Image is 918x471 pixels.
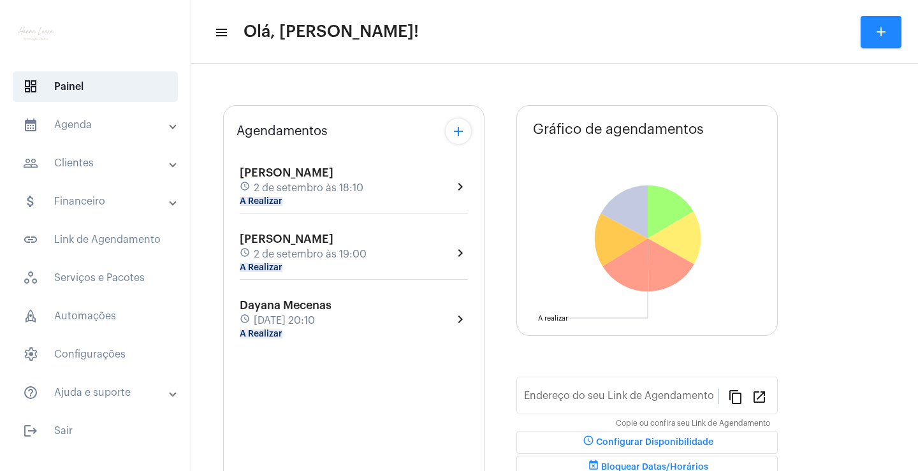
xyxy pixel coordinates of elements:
[728,389,743,404] mat-icon: content_copy
[516,431,778,454] button: Configurar Disponibilidade
[240,181,251,195] mat-icon: schedule
[240,197,282,206] mat-chip: A Realizar
[453,179,468,194] mat-icon: chevron_right
[240,233,333,245] span: [PERSON_NAME]
[244,22,419,42] span: Olá, [PERSON_NAME]!
[254,315,315,326] span: [DATE] 20:10
[23,385,170,400] mat-panel-title: Ajuda e suporte
[23,156,38,171] mat-icon: sidenav icon
[23,270,38,286] span: sidenav icon
[581,435,596,450] mat-icon: schedule
[23,117,170,133] mat-panel-title: Agenda
[13,339,178,370] span: Configurações
[13,263,178,293] span: Serviços e Pacotes
[240,314,251,328] mat-icon: schedule
[524,393,718,404] input: Link
[237,124,328,138] span: Agendamentos
[13,224,178,255] span: Link de Agendamento
[451,124,466,139] mat-icon: add
[8,377,191,408] mat-expansion-panel-header: sidenav iconAjuda e suporte
[13,416,178,446] span: Sair
[240,167,333,178] span: [PERSON_NAME]
[240,263,282,272] mat-chip: A Realizar
[533,122,704,137] span: Gráfico de agendamentos
[23,423,38,438] mat-icon: sidenav icon
[254,249,367,260] span: 2 de setembro às 19:00
[453,312,468,327] mat-icon: chevron_right
[23,385,38,400] mat-icon: sidenav icon
[10,6,61,57] img: f9e0517c-2aa2-1b6c-d26d-1c000eb5ca88.png
[581,438,713,447] span: Configurar Disponibilidade
[23,347,38,362] span: sidenav icon
[23,156,170,171] mat-panel-title: Clientes
[538,315,568,322] text: A realizar
[8,148,191,178] mat-expansion-panel-header: sidenav iconClientes
[23,79,38,94] span: sidenav icon
[13,71,178,102] span: Painel
[240,300,331,311] span: Dayana Mecenas
[240,330,282,338] mat-chip: A Realizar
[254,182,363,194] span: 2 de setembro às 18:10
[23,117,38,133] mat-icon: sidenav icon
[240,247,251,261] mat-icon: schedule
[616,419,770,428] mat-hint: Copie ou confira seu Link de Agendamento
[873,24,889,40] mat-icon: add
[23,194,38,209] mat-icon: sidenav icon
[214,25,227,40] mat-icon: sidenav icon
[8,110,191,140] mat-expansion-panel-header: sidenav iconAgenda
[23,308,38,324] span: sidenav icon
[23,232,38,247] mat-icon: sidenav icon
[453,245,468,261] mat-icon: chevron_right
[752,389,767,404] mat-icon: open_in_new
[23,194,170,209] mat-panel-title: Financeiro
[13,301,178,331] span: Automações
[8,186,191,217] mat-expansion-panel-header: sidenav iconFinanceiro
